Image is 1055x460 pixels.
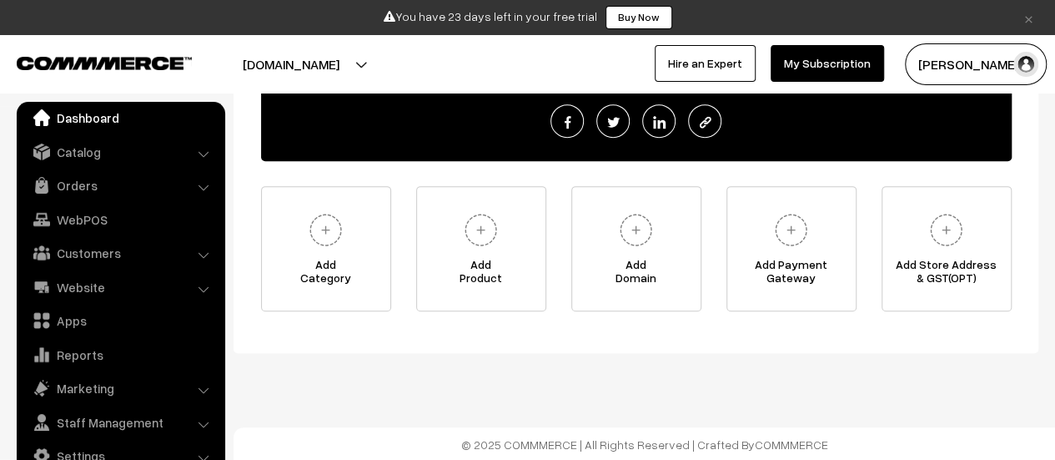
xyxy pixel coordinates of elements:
a: Customers [21,238,219,268]
img: plus.svg [303,207,349,253]
a: Buy Now [605,6,672,29]
button: [PERSON_NAME] [905,43,1047,85]
a: Hire an Expert [655,45,756,82]
a: Reports [21,340,219,370]
a: Marketing [21,373,219,403]
a: Dashboard [21,103,219,133]
a: My Subscription [771,45,884,82]
a: Catalog [21,137,219,167]
a: AddProduct [416,186,546,311]
a: Add PaymentGateway [726,186,857,311]
a: Website [21,272,219,302]
a: AddCategory [261,186,391,311]
a: COMMMERCE [17,52,163,72]
button: [DOMAIN_NAME] [184,43,398,85]
a: Apps [21,306,219,336]
a: WebPOS [21,205,219,235]
a: × [1017,8,1040,28]
a: AddDomain [571,186,701,311]
span: Add Category [262,258,390,291]
img: plus.svg [923,207,969,253]
div: You have 23 days left in your free trial [6,6,1049,29]
a: Staff Management [21,407,219,437]
span: Add Store Address & GST(OPT) [882,258,1011,291]
a: Add Store Address& GST(OPT) [882,186,1012,311]
img: plus.svg [768,207,814,253]
img: COMMMERCE [17,57,192,69]
a: Orders [21,170,219,200]
img: user [1013,52,1038,77]
span: Add Payment Gateway [727,258,856,291]
img: plus.svg [613,207,659,253]
span: Add Product [417,258,545,291]
img: plus.svg [458,207,504,253]
a: COMMMERCE [755,437,828,452]
span: Add Domain [572,258,701,291]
